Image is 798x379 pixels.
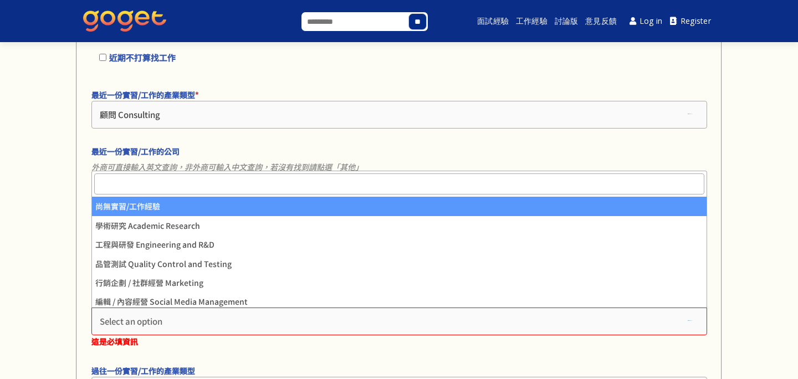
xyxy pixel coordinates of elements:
[514,3,549,39] a: 工作經驗
[100,109,160,120] span: 顧問 Consulting
[91,101,707,129] span: 顧問 Consulting
[475,3,510,39] a: 面試經驗
[91,335,702,347] label: 這是必填資訊
[92,254,707,273] li: 品管測試 Quality Control and Testing
[92,292,707,311] li: 編輯 / 內容經營 Social Media Management
[91,365,702,377] label: 過往一份實習/工作的產業類型
[91,158,707,176] span: 外商可直接輸入英文查詢，非外商可輸入中文查詢，若沒有找到請點選「其他」
[91,145,702,157] label: 最近一份實習/工作的公司
[99,54,106,61] input: 近期不打算找工作
[553,3,580,39] a: 討論版
[584,3,618,39] a: 意見反饋
[91,89,702,101] label: 最近一份實習/工作的產業類型
[92,216,707,235] li: 學術研究 Academic Research
[109,52,176,63] span: 近期不打算找工作
[92,273,707,292] li: 行銷企劃 / 社群經營 Marketing
[626,9,667,34] a: Log in
[100,315,162,327] span: Select an option
[83,11,166,32] img: GoGet
[92,235,707,254] li: 工程與研發 Engineering and R&D
[92,197,707,216] li: 尚無實習/工作經驗
[457,3,715,39] nav: Main menu
[666,9,715,34] a: Register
